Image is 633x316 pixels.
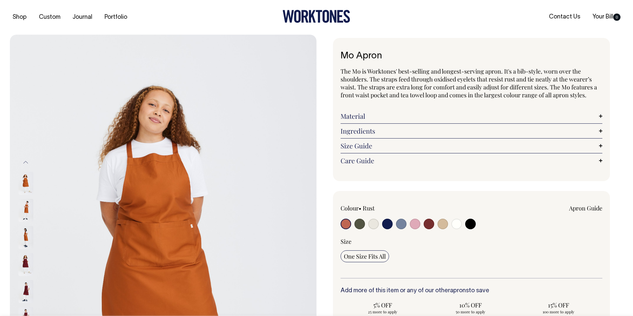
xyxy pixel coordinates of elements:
[432,309,509,314] span: 50 more to apply
[341,157,602,165] a: Care Guide
[359,204,361,212] span: •
[18,253,33,276] img: burgundy
[450,288,469,294] a: aprons
[341,237,602,245] div: Size
[18,172,33,195] img: rust
[18,226,33,249] img: rust
[18,280,33,303] img: burgundy
[341,51,602,61] h1: Mo Apron
[432,301,509,309] span: 10% OFF
[363,204,375,212] label: Rust
[341,142,602,150] a: Size Guide
[344,309,421,314] span: 25 more to apply
[344,252,386,260] span: One Size Fits All
[341,67,597,99] span: The Mo is Worktones' best-selling and longest-serving apron. It's a bib-style, worn over the shou...
[36,12,63,23] a: Custom
[341,112,602,120] a: Material
[70,12,95,23] a: Journal
[613,14,620,21] span: 0
[520,309,597,314] span: 100 more to apply
[18,199,33,222] img: rust
[520,301,597,309] span: 15% OFF
[344,301,421,309] span: 5% OFF
[341,204,445,212] div: Colour
[341,288,602,294] h6: Add more of this item or any of our other to save
[21,155,31,170] button: Previous
[569,204,602,212] a: Apron Guide
[102,12,130,23] a: Portfolio
[546,12,583,22] a: Contact Us
[341,250,389,262] input: One Size Fits All
[10,12,29,23] a: Shop
[590,12,623,22] a: Your Bill0
[341,127,602,135] a: Ingredients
